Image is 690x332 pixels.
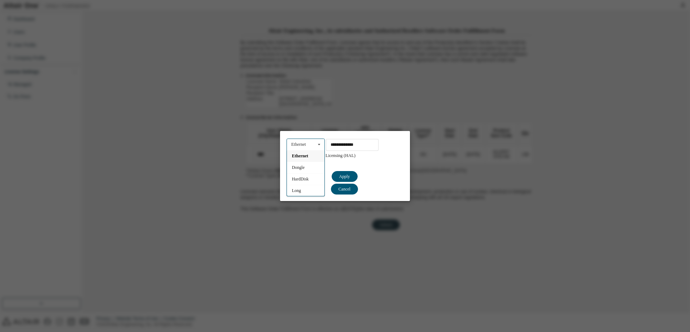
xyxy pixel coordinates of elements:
span: Ethernet [292,153,308,158]
span: HardDisk [292,176,309,182]
div: Ethernet [291,142,306,147]
span: Dongle [292,165,305,170]
div: Help [287,159,403,169]
button: Apply [332,171,358,182]
button: Cancel [331,184,358,195]
span: Long [292,188,301,193]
